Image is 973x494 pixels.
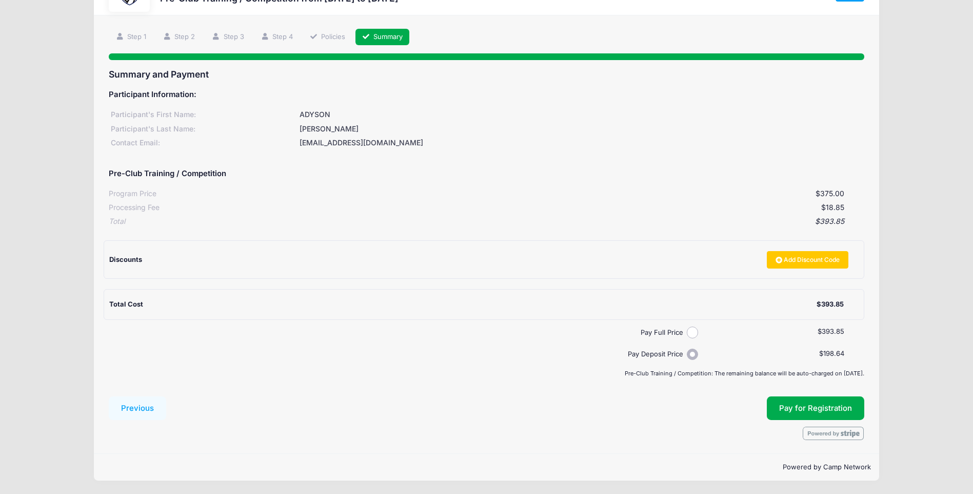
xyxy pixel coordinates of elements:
div: Total [109,216,125,227]
p: Powered by Camp Network [102,462,870,472]
div: Program Price [109,188,156,199]
a: Summary [355,29,410,46]
div: $393.85 [817,299,844,310]
span: $375.00 [816,189,844,198]
div: Participant's First Name: [109,109,297,120]
label: Pay Deposit Price [112,349,686,359]
h3: Summary and Payment [109,69,864,80]
a: Step 3 [205,29,251,46]
h5: Participant Information: [109,90,864,100]
div: [EMAIL_ADDRESS][DOMAIN_NAME] [297,138,864,148]
div: Pre-Club Training / Competition: The remaining balance will be auto-charged on [DATE]. [104,370,869,376]
div: [PERSON_NAME] [297,124,864,135]
span: Pay for Registration [779,404,852,413]
a: Add Discount Code [767,251,849,269]
a: Step 1 [109,29,153,46]
div: Participant's Last Name: [109,124,297,135]
a: Policies [303,29,352,46]
label: $393.85 [818,327,844,337]
h5: Pre-Club Training / Competition [109,169,226,179]
button: Pay for Registration [767,396,864,420]
div: Total Cost [109,299,816,310]
div: Processing Fee [109,202,160,213]
label: Pay Full Price [112,328,686,338]
div: $18.85 [160,202,844,213]
div: $393.85 [125,216,844,227]
button: Previous [109,396,166,420]
div: Contact Email: [109,138,297,148]
div: ADYSON [297,109,864,120]
a: Step 2 [156,29,202,46]
label: $198.64 [819,349,844,359]
a: Step 4 [254,29,300,46]
span: Discounts [109,255,142,263]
